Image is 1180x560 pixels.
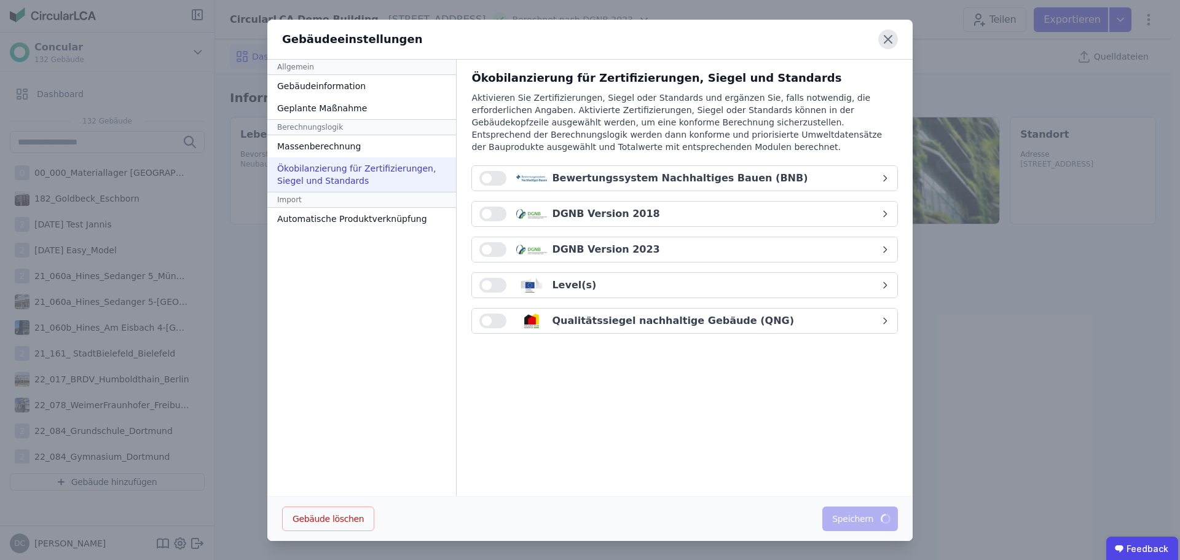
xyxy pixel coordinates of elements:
div: Level(s) [552,278,596,293]
button: Level(s) [472,273,897,298]
div: Bewertungssystem Nachhaltiges Bauen (BNB) [552,171,808,186]
div: Automatische Produktverknüpfung [267,208,456,230]
div: DGNB Version 2018 [552,207,659,221]
img: qng_logo-BKTGsvz4.svg [516,314,547,328]
div: Gebäudeeinstellungen [282,31,423,48]
button: DGNB Version 2018 [472,202,897,226]
img: dgnb_logo-x_03lAI3.svg [516,242,547,257]
div: Gebäudeinformation [267,75,456,97]
button: Qualitätssiegel nachhaltige Gebäude (QNG) [472,309,897,333]
div: Ökobilanzierung für Zertifizierungen, Siegel und Standards [267,157,456,192]
div: Import [267,192,456,208]
div: Geplante Maßnahme [267,97,456,119]
img: dgnb_logo-x_03lAI3.svg [516,207,547,221]
div: Massenberechnung [267,135,456,157]
img: levels_logo-Bv5juQb_.svg [516,278,547,293]
div: Qualitätssiegel nachhaltige Gebäude (QNG) [552,314,794,328]
button: DGNB Version 2023 [472,237,897,262]
div: Ökobilanzierung für Zertifizierungen, Siegel und Standards [471,69,898,87]
img: bnb_logo-CNxcAojW.svg [516,171,547,186]
div: DGNB Version 2023 [552,242,659,257]
button: Gebäude löschen [282,507,374,531]
button: Bewertungssystem Nachhaltiges Bauen (BNB) [472,166,897,191]
div: Aktivieren Sie Zertifizierungen, Siegel oder Standards und ergänzen Sie, falls notwendig, die erf... [471,92,898,165]
div: Allgemein [267,60,456,75]
button: Speichern [822,507,898,531]
div: Berechnungslogik [267,119,456,135]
